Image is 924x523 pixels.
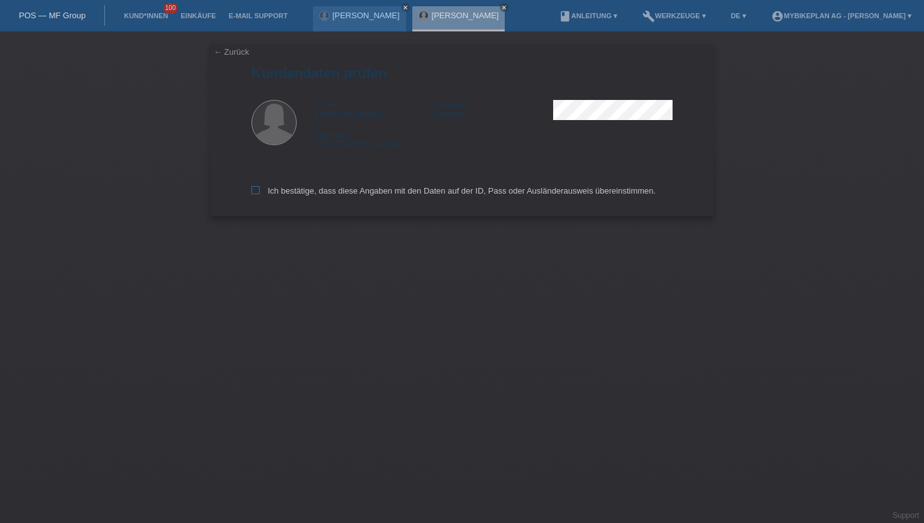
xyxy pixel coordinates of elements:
[765,12,918,19] a: account_circleMybikeplan AG - [PERSON_NAME] ▾
[314,100,434,119] div: [PERSON_NAME]
[636,12,712,19] a: buildWerkzeuge ▾
[893,511,919,520] a: Support
[223,12,294,19] a: E-Mail Support
[251,65,673,81] h1: Kundendaten prüfen
[725,12,752,19] a: DE ▾
[19,11,85,20] a: POS — MF Group
[553,12,624,19] a: bookAnleitung ▾
[314,129,434,148] div: [GEOGRAPHIC_DATA]
[314,101,342,109] span: Vorname
[501,4,507,11] i: close
[771,10,784,23] i: account_circle
[559,10,571,23] i: book
[118,12,174,19] a: Kund*innen
[214,47,249,57] a: ← Zurück
[174,12,222,19] a: Einkäufe
[500,3,509,12] a: close
[333,11,400,20] a: [PERSON_NAME]
[402,4,409,11] i: close
[642,10,655,23] i: build
[434,100,553,119] div: Constant
[251,186,656,195] label: Ich bestätige, dass diese Angaben mit den Daten auf der ID, Pass oder Ausländerausweis übereinsti...
[434,101,467,109] span: Nachname
[432,11,499,20] a: [PERSON_NAME]
[314,131,349,138] span: Nationalität
[401,3,410,12] a: close
[163,3,179,14] span: 100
